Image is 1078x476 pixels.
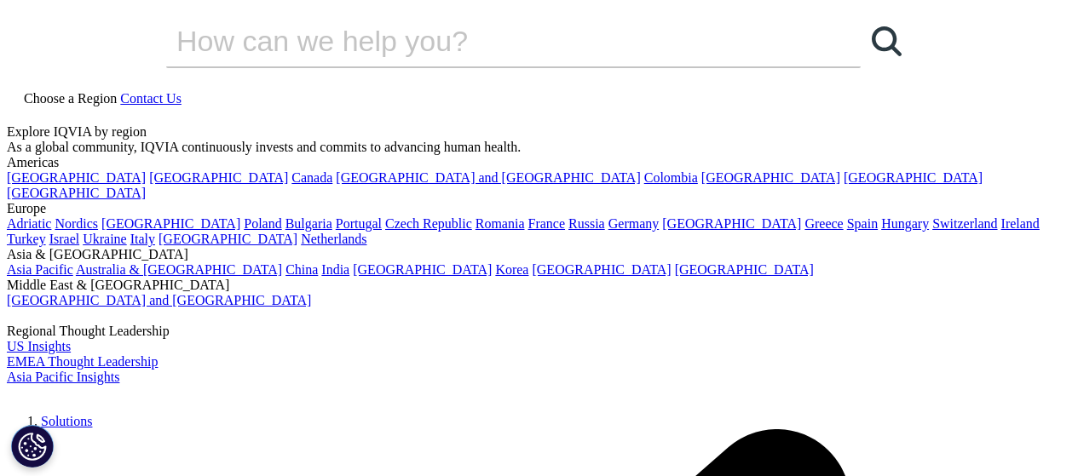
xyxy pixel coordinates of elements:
[701,170,840,185] a: [GEOGRAPHIC_DATA]
[7,232,46,246] a: Turkey
[7,278,1071,293] div: Middle East & [GEOGRAPHIC_DATA]
[101,216,240,231] a: [GEOGRAPHIC_DATA]
[301,232,366,246] a: Netherlands
[49,232,80,246] a: Israel
[662,216,801,231] a: [GEOGRAPHIC_DATA]
[285,262,318,277] a: China
[7,201,1071,216] div: Europe
[7,155,1071,170] div: Americas
[11,425,54,467] button: Cookie Settings
[7,370,119,384] a: Asia Pacific Insights
[1001,216,1040,231] a: Ireland
[24,91,117,106] span: Choose a Region
[495,262,528,277] a: Korea
[844,170,983,185] a: [GEOGRAPHIC_DATA]
[861,15,912,66] a: Search
[7,216,51,231] a: Adriatic
[41,414,92,428] a: Solutions
[353,262,492,277] a: [GEOGRAPHIC_DATA]
[55,216,98,231] a: Nordics
[881,216,929,231] a: Hungary
[7,293,311,307] a: [GEOGRAPHIC_DATA] and [GEOGRAPHIC_DATA]
[159,232,297,246] a: [GEOGRAPHIC_DATA]
[166,15,812,66] input: Search
[608,216,660,231] a: Germany
[76,262,282,277] a: Australia & [GEOGRAPHIC_DATA]
[528,216,566,231] a: France
[336,170,640,185] a: [GEOGRAPHIC_DATA] and [GEOGRAPHIC_DATA]
[83,232,127,246] a: Ukraine
[872,26,902,56] svg: Search
[120,91,182,106] a: Contact Us
[568,216,605,231] a: Russia
[7,354,158,369] a: EMEA Thought Leadership
[130,232,155,246] a: Italy
[291,170,332,185] a: Canada
[7,124,1071,140] div: Explore IQVIA by region
[385,216,472,231] a: Czech Republic
[847,216,878,231] a: Spain
[7,170,146,185] a: [GEOGRAPHIC_DATA]
[336,216,382,231] a: Portugal
[7,262,73,277] a: Asia Pacific
[7,247,1071,262] div: Asia & [GEOGRAPHIC_DATA]
[532,262,671,277] a: [GEOGRAPHIC_DATA]
[149,170,288,185] a: [GEOGRAPHIC_DATA]
[7,324,1071,339] div: Regional Thought Leadership
[7,140,1071,155] div: As a global community, IQVIA continuously invests and commits to advancing human health.
[244,216,281,231] a: Poland
[476,216,525,231] a: Romania
[7,186,146,200] a: [GEOGRAPHIC_DATA]
[7,339,71,353] a: US Insights
[644,170,698,185] a: Colombia
[321,262,349,277] a: India
[285,216,332,231] a: Bulgaria
[804,216,843,231] a: Greece
[675,262,814,277] a: [GEOGRAPHIC_DATA]
[932,216,997,231] a: Switzerland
